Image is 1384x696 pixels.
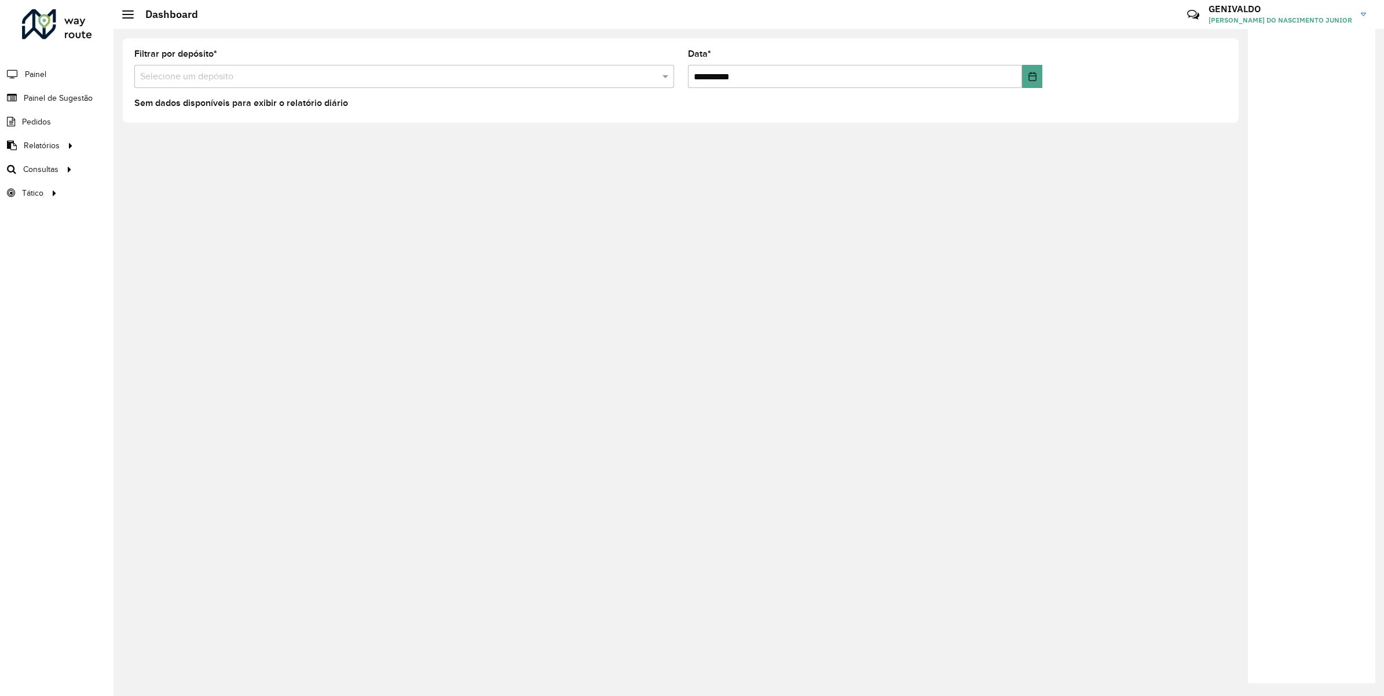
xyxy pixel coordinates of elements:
[24,92,93,104] span: Painel de Sugestão
[22,116,51,128] span: Pedidos
[1209,15,1352,25] span: [PERSON_NAME] DO NASCIMENTO JUNIOR
[25,68,46,80] span: Painel
[1209,3,1352,14] h3: GENIVALDO
[23,163,58,175] span: Consultas
[24,140,60,152] span: Relatórios
[1181,2,1206,27] a: Contato Rápido
[134,8,198,21] h2: Dashboard
[134,47,217,61] label: Filtrar por depósito
[1022,65,1042,88] button: Choose Date
[22,187,43,199] span: Tático
[688,47,711,61] label: Data
[134,96,348,110] label: Sem dados disponíveis para exibir o relatório diário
